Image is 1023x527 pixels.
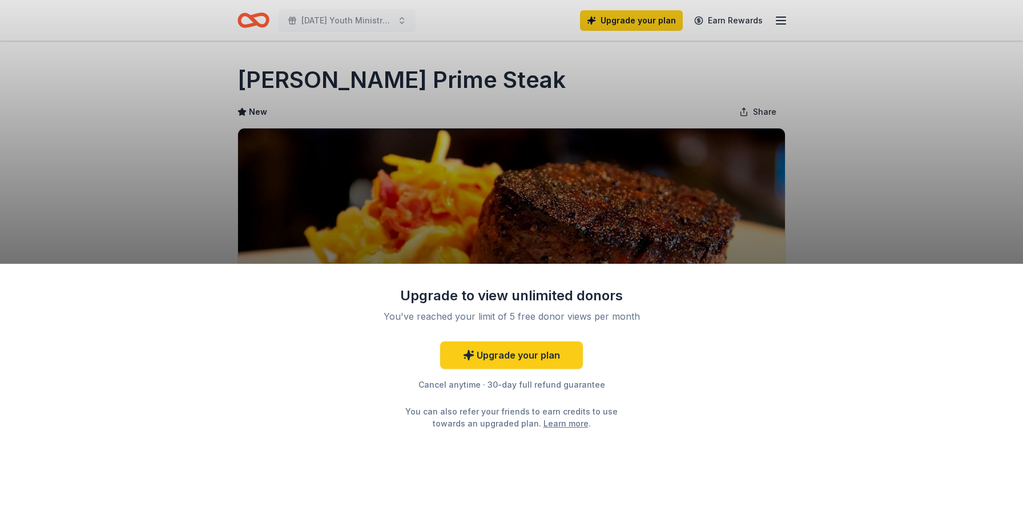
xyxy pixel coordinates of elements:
[363,378,660,392] div: Cancel anytime · 30-day full refund guarantee
[440,341,583,369] a: Upgrade your plan
[395,405,628,429] div: You can also refer your friends to earn credits to use towards an upgraded plan. .
[363,287,660,305] div: Upgrade to view unlimited donors
[543,417,589,429] a: Learn more
[377,309,646,323] div: You've reached your limit of 5 free donor views per month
